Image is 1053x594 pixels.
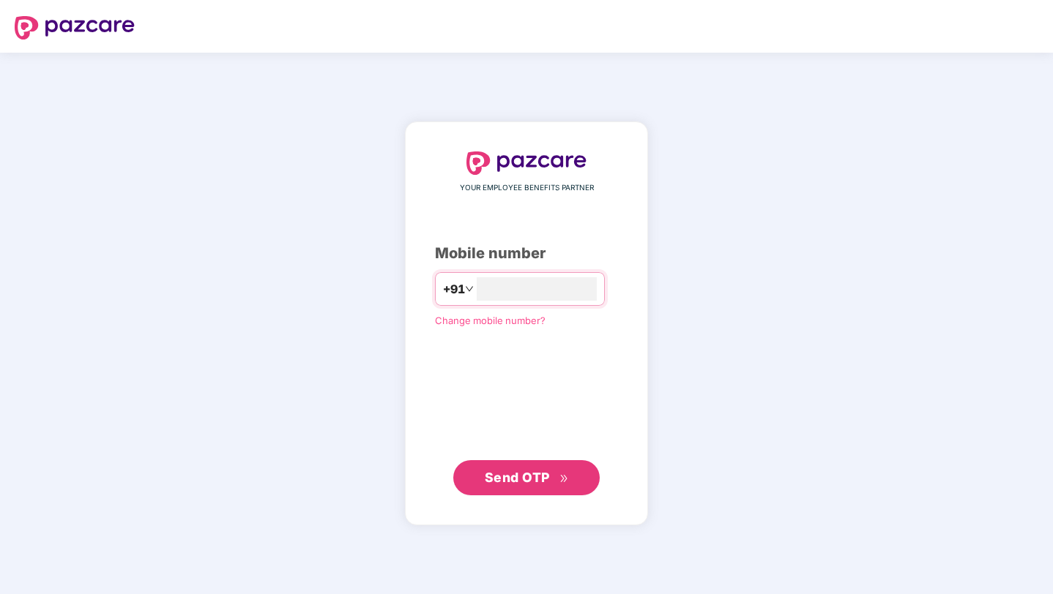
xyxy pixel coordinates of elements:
[453,460,600,495] button: Send OTPdouble-right
[435,242,618,265] div: Mobile number
[15,16,135,40] img: logo
[559,474,569,484] span: double-right
[465,285,474,293] span: down
[435,315,546,326] a: Change mobile number?
[485,470,550,485] span: Send OTP
[460,182,594,194] span: YOUR EMPLOYEE BENEFITS PARTNER
[466,151,587,175] img: logo
[443,280,465,298] span: +91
